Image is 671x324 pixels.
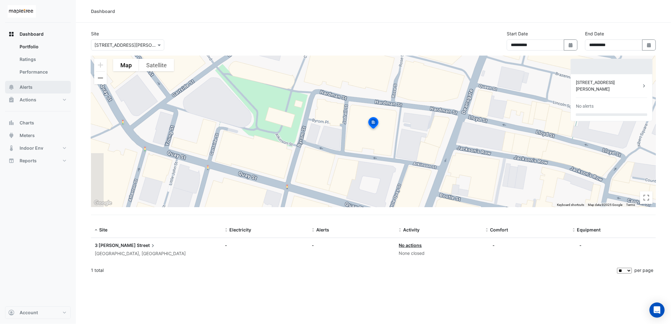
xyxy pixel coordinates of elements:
[626,203,635,207] a: Terms (opens in new tab)
[557,203,584,207] button: Keyboard shortcuts
[113,59,139,71] button: Show street map
[8,31,15,37] app-icon: Dashboard
[493,242,495,249] div: -
[15,66,71,78] a: Performance
[93,199,113,207] img: Google
[15,53,71,66] a: Ratings
[8,97,15,103] app-icon: Actions
[5,129,71,142] button: Meters
[646,42,652,48] fa-icon: Select Date
[95,243,136,248] span: 3 [PERSON_NAME]
[490,227,508,232] span: Comfort
[225,242,305,249] div: -
[577,227,601,232] span: Equipment
[20,158,37,164] span: Reports
[568,42,574,48] fa-icon: Select Date
[8,132,15,139] app-icon: Meters
[20,132,35,139] span: Meters
[580,242,582,249] div: -
[8,5,36,18] img: Company Logo
[576,103,594,110] div: No alerts
[20,84,33,90] span: Alerts
[399,243,422,248] a: No actions
[8,158,15,164] app-icon: Reports
[20,97,36,103] span: Actions
[91,262,616,278] div: 1 total
[399,250,478,257] div: None closed
[634,267,653,273] span: per page
[5,93,71,106] button: Actions
[20,31,44,37] span: Dashboard
[230,227,251,232] span: Electricity
[8,145,15,151] app-icon: Indoor Env
[20,309,38,316] span: Account
[94,59,107,71] button: Zoom in
[403,227,420,232] span: Activity
[5,154,71,167] button: Reports
[91,8,115,15] div: Dashboard
[5,81,71,93] button: Alerts
[95,250,218,257] div: [GEOGRAPHIC_DATA], [GEOGRAPHIC_DATA]
[8,120,15,126] app-icon: Charts
[15,40,71,53] a: Portfolio
[139,59,174,71] button: Show satellite imagery
[5,40,71,81] div: Dashboard
[8,84,15,90] app-icon: Alerts
[366,116,380,131] img: site-pin-selected.svg
[640,191,653,204] button: Toggle fullscreen view
[650,303,665,318] div: Open Intercom Messenger
[5,28,71,40] button: Dashboard
[93,199,113,207] a: Open this area in Google Maps (opens a new window)
[588,203,622,207] span: Map data ©2025 Google
[137,242,156,249] span: Street
[5,306,71,319] button: Account
[312,242,391,249] div: -
[20,145,43,151] span: Indoor Env
[94,72,107,84] button: Zoom out
[91,30,99,37] label: Site
[5,142,71,154] button: Indoor Env
[5,117,71,129] button: Charts
[576,79,641,93] div: [STREET_ADDRESS][PERSON_NAME]
[20,120,34,126] span: Charts
[317,227,329,232] span: Alerts
[507,30,528,37] label: Start Date
[99,227,107,232] span: Site
[585,30,604,37] label: End Date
